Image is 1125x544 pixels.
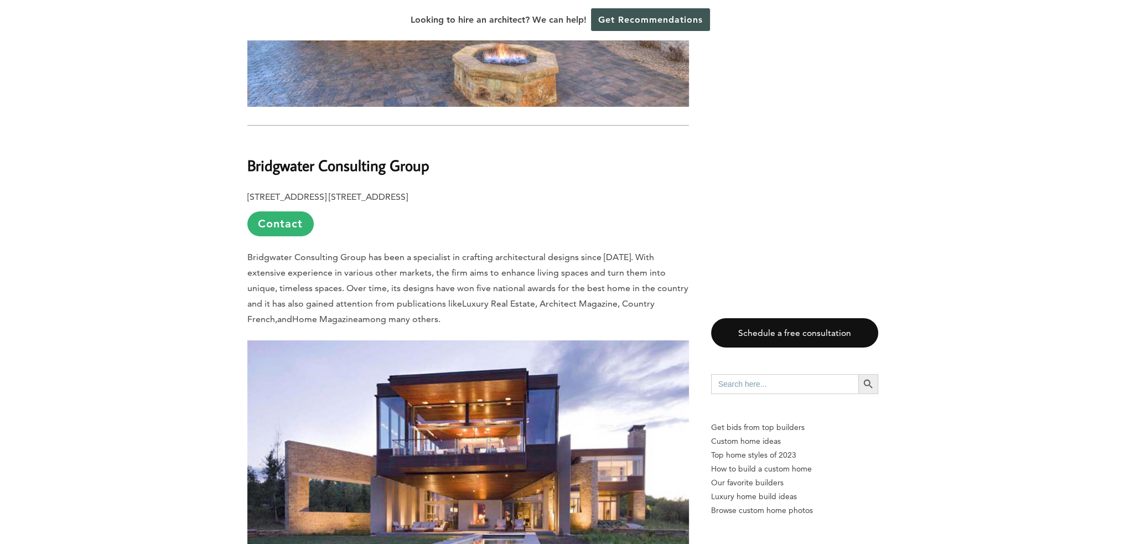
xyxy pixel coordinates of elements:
span: and [277,314,292,324]
iframe: Drift Widget Chat Controller [1070,489,1112,531]
a: Our favorite builders [711,476,878,490]
svg: Search [862,378,874,390]
a: Schedule a free consultation [711,318,878,348]
span: Bridgwater Consulting Group has been a specialist in crafting architectural designs since [DATE].... [247,252,688,309]
a: How to build a custom home [711,462,878,476]
a: Get Recommendations [591,8,710,31]
a: Contact [247,211,314,236]
b: [STREET_ADDRESS] [STREET_ADDRESS] [247,191,408,202]
p: Get bids from top builders [711,421,878,434]
span: Home Magazine [292,314,358,324]
b: Bridgwater Consulting Group [247,156,429,175]
a: Browse custom home photos [711,504,878,517]
a: Custom home ideas [711,434,878,448]
span: among many others. [358,314,440,324]
input: Search here... [711,374,858,394]
a: Top home styles of 2023 [711,448,878,462]
a: Luxury home build ideas [711,490,878,504]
